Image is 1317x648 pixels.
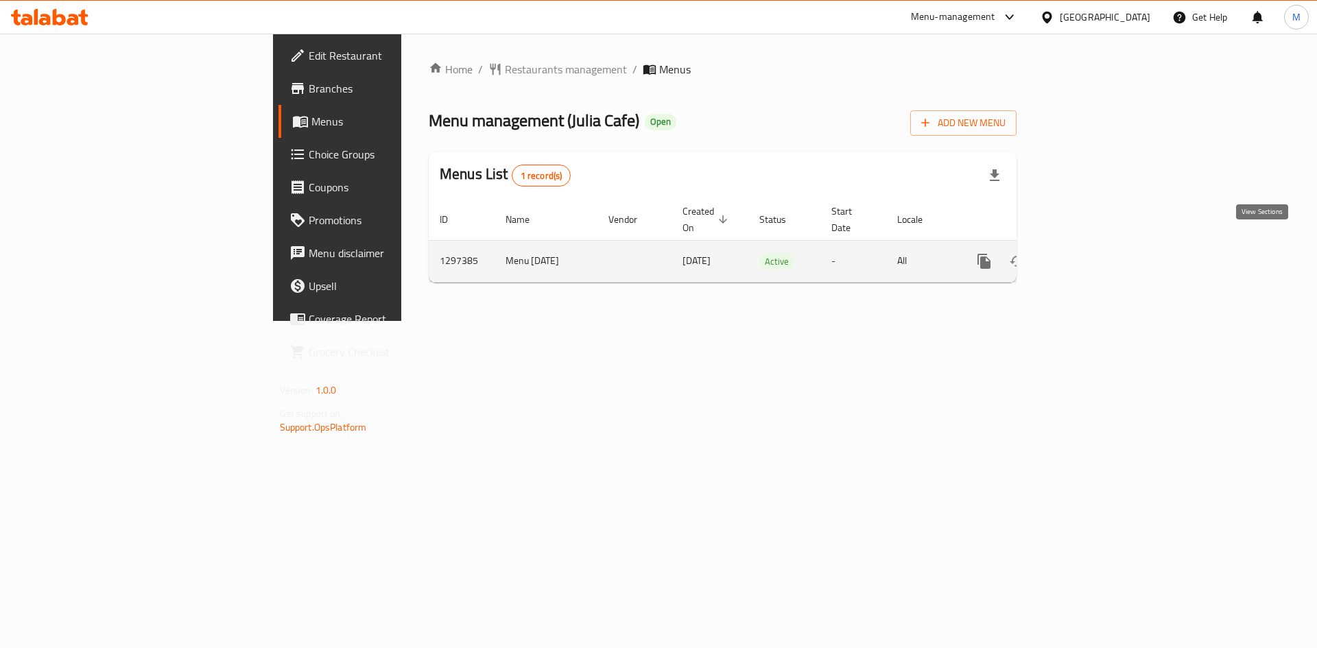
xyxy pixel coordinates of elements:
[309,245,482,261] span: Menu disclaimer
[309,80,482,97] span: Branches
[278,39,493,72] a: Edit Restaurant
[886,240,957,282] td: All
[978,159,1011,192] div: Export file
[512,169,571,182] span: 1 record(s)
[897,211,940,228] span: Locale
[278,302,493,335] a: Coverage Report
[278,105,493,138] a: Menus
[759,211,804,228] span: Status
[831,203,870,236] span: Start Date
[683,252,711,269] span: [DATE]
[957,199,1111,241] th: Actions
[505,61,627,77] span: Restaurants management
[759,254,794,269] span: Active
[645,116,676,128] span: Open
[280,381,313,399] span: Version:
[495,240,597,282] td: Menu [DATE]
[429,61,1017,77] nav: breadcrumb
[645,114,676,130] div: Open
[278,335,493,368] a: Grocery Checklist
[659,61,691,77] span: Menus
[1060,10,1150,25] div: [GEOGRAPHIC_DATA]
[278,237,493,269] a: Menu disclaimer
[683,203,732,236] span: Created On
[632,61,637,77] li: /
[911,9,995,25] div: Menu-management
[309,212,482,228] span: Promotions
[309,146,482,163] span: Choice Groups
[512,165,571,187] div: Total records count
[280,418,367,436] a: Support.OpsPlatform
[309,278,482,294] span: Upsell
[278,269,493,302] a: Upsell
[311,113,482,130] span: Menus
[1292,10,1301,25] span: M
[309,179,482,195] span: Coupons
[278,72,493,105] a: Branches
[968,245,1001,278] button: more
[608,211,655,228] span: Vendor
[820,240,886,282] td: -
[309,344,482,360] span: Grocery Checklist
[429,105,639,136] span: Menu management ( Julia Cafe )
[278,138,493,171] a: Choice Groups
[280,405,343,422] span: Get support on:
[488,61,627,77] a: Restaurants management
[440,164,571,187] h2: Menus List
[278,204,493,237] a: Promotions
[309,311,482,327] span: Coverage Report
[316,381,337,399] span: 1.0.0
[429,199,1111,283] table: enhanced table
[440,211,466,228] span: ID
[921,115,1006,132] span: Add New Menu
[278,171,493,204] a: Coupons
[910,110,1017,136] button: Add New Menu
[759,253,794,269] div: Active
[506,211,547,228] span: Name
[309,47,482,64] span: Edit Restaurant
